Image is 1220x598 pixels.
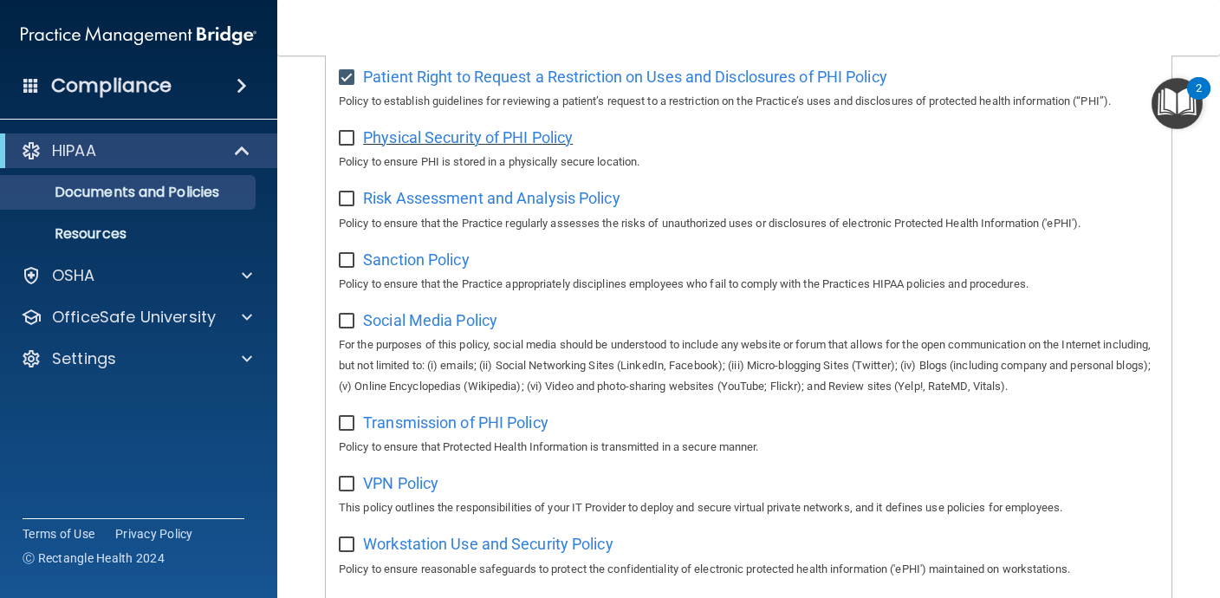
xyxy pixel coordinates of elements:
[363,413,548,432] span: Transmission of PHI Policy
[52,140,96,161] p: HIPAA
[21,140,251,161] a: HIPAA
[115,525,193,543] a: Privacy Policy
[339,497,1158,518] p: This policy outlines the responsibilities of your IT Provider to deploy and secure virtual privat...
[339,274,1158,295] p: Policy to ensure that the Practice appropriately disciplines employees who fail to comply with th...
[363,128,573,146] span: Physical Security of PHI Policy
[11,184,248,201] p: Documents and Policies
[52,265,95,286] p: OSHA
[363,311,497,329] span: Social Media Policy
[21,307,252,328] a: OfficeSafe University
[363,474,438,492] span: VPN Policy
[363,250,470,269] span: Sanction Policy
[339,213,1158,234] p: Policy to ensure that the Practice regularly assesses the risks of unauthorized uses or disclosur...
[52,348,116,369] p: Settings
[339,437,1158,458] p: Policy to ensure that Protected Health Information is transmitted in a secure manner.
[51,74,172,98] h4: Compliance
[363,68,887,86] span: Patient Right to Request a Restriction on Uses and Disclosures of PHI Policy
[363,189,620,207] span: Risk Assessment and Analysis Policy
[339,91,1158,112] p: Policy to establish guidelines for reviewing a patient’s request to a restriction on the Practice...
[339,559,1158,580] p: Policy to ensure reasonable safeguards to protect the confidentiality of electronic protected hea...
[11,225,248,243] p: Resources
[21,348,252,369] a: Settings
[52,307,216,328] p: OfficeSafe University
[21,18,256,53] img: PMB logo
[21,265,252,286] a: OSHA
[1152,78,1203,129] button: Open Resource Center, 2 new notifications
[363,535,613,553] span: Workstation Use and Security Policy
[339,152,1158,172] p: Policy to ensure PHI is stored in a physically secure location.
[1196,88,1202,111] div: 2
[339,335,1158,397] p: For the purposes of this policy, social media should be understood to include any website or foru...
[23,549,165,567] span: Ⓒ Rectangle Health 2024
[23,525,94,543] a: Terms of Use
